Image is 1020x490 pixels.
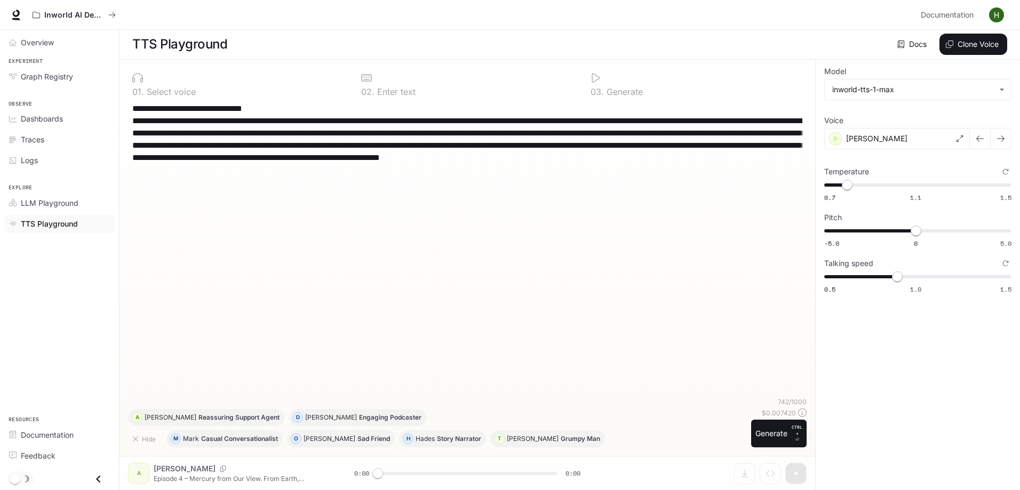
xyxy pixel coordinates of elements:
span: LLM Playground [21,197,78,208]
div: inworld-tts-1-max [832,84,994,95]
p: Generate [604,87,643,96]
button: Close drawer [86,468,110,490]
button: HHadesStory Narrator [399,430,486,447]
p: 742 / 1000 [778,397,807,406]
div: A [132,409,142,426]
button: GenerateCTRL +⏎ [751,420,807,447]
button: MMarkCasual Conversationalist [166,430,283,447]
p: [PERSON_NAME] [145,414,196,421]
a: Graph Registry [4,67,115,86]
p: 0 2 . [361,87,374,96]
p: Model [824,68,846,75]
p: Temperature [824,168,869,175]
button: User avatar [986,4,1007,26]
span: -5.0 [824,239,839,248]
button: O[PERSON_NAME]Sad Friend [287,430,395,447]
p: $ 0.007420 [762,408,796,417]
button: Reset to default [1000,258,1011,269]
p: [PERSON_NAME] [305,414,357,421]
a: Docs [895,34,931,55]
span: Documentation [21,429,74,440]
span: Dark mode toggle [10,472,20,484]
button: T[PERSON_NAME]Grumpy Man [490,430,605,447]
div: inworld-tts-1-max [825,79,1011,100]
span: Dashboards [21,113,63,124]
p: [PERSON_NAME] [507,436,559,442]
h1: TTS Playground [132,34,227,55]
p: Pitch [824,214,842,221]
p: Voice [824,117,843,124]
p: Talking speed [824,260,873,267]
div: M [171,430,180,447]
span: Documentation [921,9,974,22]
a: Feedback [4,446,115,465]
a: Overview [4,33,115,52]
button: Reset to default [1000,166,1011,178]
div: H [403,430,413,447]
a: Logs [4,151,115,170]
p: Select voice [144,87,196,96]
span: 0 [914,239,918,248]
p: Hades [416,436,435,442]
p: Inworld AI Demos [44,11,104,20]
span: 1.1 [910,193,921,202]
p: Reassuring Support Agent [198,414,280,421]
p: Engaging Podcaster [359,414,421,421]
div: D [293,409,302,426]
span: 5.0 [1000,239,1011,248]
a: Documentation [4,425,115,444]
button: Clone Voice [939,34,1007,55]
p: [PERSON_NAME] [304,436,355,442]
button: All workspaces [28,4,121,26]
span: 0.5 [824,285,835,294]
span: 1.0 [910,285,921,294]
button: A[PERSON_NAME]Reassuring Support Agent [128,409,284,426]
p: Casual Conversationalist [201,436,278,442]
a: TTS Playground [4,214,115,233]
p: Grumpy Man [561,436,600,442]
p: Story Narrator [437,436,481,442]
div: O [291,430,301,447]
span: 0.7 [824,193,835,202]
a: Documentation [917,4,982,26]
div: T [495,430,504,447]
button: Hide [128,430,162,447]
span: 1.5 [1000,285,1011,294]
span: Logs [21,155,38,166]
p: Mark [183,436,199,442]
p: [PERSON_NAME] [846,133,907,144]
span: Feedback [21,450,55,461]
span: Graph Registry [21,71,73,82]
a: Dashboards [4,109,115,128]
span: Overview [21,37,54,48]
p: Enter text [374,87,416,96]
a: Traces [4,130,115,149]
img: User avatar [989,7,1004,22]
p: CTRL + [792,424,802,437]
p: 0 3 . [591,87,604,96]
span: 1.5 [1000,193,1011,202]
span: TTS Playground [21,218,78,229]
p: Sad Friend [357,436,390,442]
button: D[PERSON_NAME]Engaging Podcaster [289,409,426,426]
p: ⏎ [792,424,802,443]
a: LLM Playground [4,194,115,212]
p: 0 1 . [132,87,144,96]
span: Traces [21,134,44,145]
